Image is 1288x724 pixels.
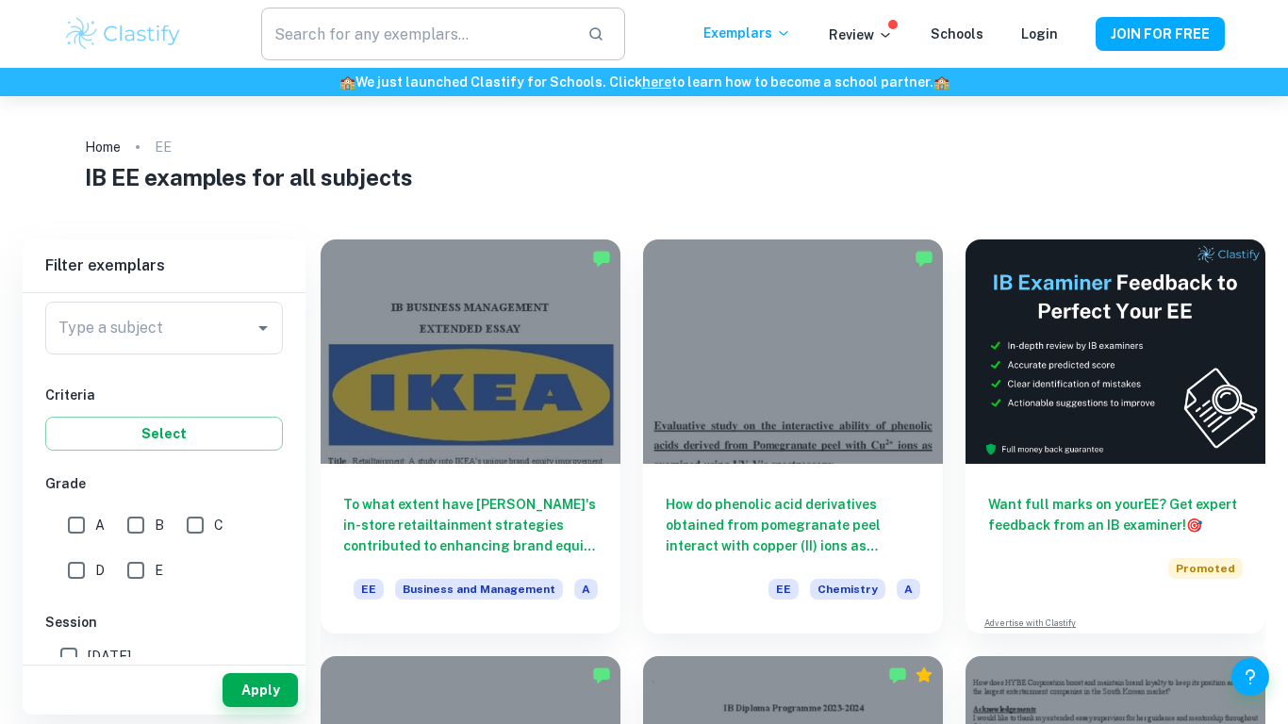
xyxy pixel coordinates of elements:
input: Search for any exemplars... [261,8,572,60]
span: E [155,560,163,581]
a: Schools [931,26,983,41]
p: Exemplars [703,23,791,43]
span: 🎯 [1186,518,1202,533]
h6: How do phenolic acid derivatives obtained from pomegranate peel interact with copper (II) ions as... [666,494,920,556]
img: Clastify logo [63,15,183,53]
span: A [95,515,105,535]
img: Marked [915,249,933,268]
span: Business and Management [395,579,563,600]
h1: IB EE examples for all subjects [85,160,1203,194]
span: [DATE] [88,646,131,666]
span: B [155,515,164,535]
button: Select [45,417,283,451]
img: Marked [888,666,907,684]
a: Want full marks on yourEE? Get expert feedback from an IB examiner!PromotedAdvertise with Clastify [966,239,1265,633]
button: Open [250,315,276,341]
span: D [95,560,105,581]
h6: To what extent have [PERSON_NAME]'s in-store retailtainment strategies contributed to enhancing b... [343,494,598,556]
a: To what extent have [PERSON_NAME]'s in-store retailtainment strategies contributed to enhancing b... [321,239,620,633]
button: Apply [223,673,298,707]
a: Advertise with Clastify [984,617,1076,630]
img: Marked [592,249,611,268]
span: C [214,515,223,535]
h6: Filter exemplars [23,239,305,292]
span: Chemistry [810,579,885,600]
div: Premium [915,666,933,684]
span: A [574,579,598,600]
p: EE [155,137,172,157]
button: JOIN FOR FREE [1096,17,1225,51]
h6: We just launched Clastify for Schools. Click to learn how to become a school partner. [4,72,1284,92]
img: Marked [592,666,611,684]
span: 🏫 [933,74,949,90]
span: Promoted [1168,558,1243,579]
span: 🏫 [339,74,355,90]
img: Thumbnail [966,239,1265,464]
span: EE [768,579,799,600]
span: A [897,579,920,600]
button: Help and Feedback [1231,658,1269,696]
span: EE [354,579,384,600]
h6: Session [45,612,283,633]
h6: Criteria [45,385,283,405]
h6: Want full marks on your EE ? Get expert feedback from an IB examiner! [988,494,1243,535]
a: Home [85,134,121,160]
a: here [642,74,671,90]
a: Login [1021,26,1058,41]
a: How do phenolic acid derivatives obtained from pomegranate peel interact with copper (II) ions as... [643,239,943,633]
h6: Grade [45,473,283,494]
p: Review [829,25,893,45]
